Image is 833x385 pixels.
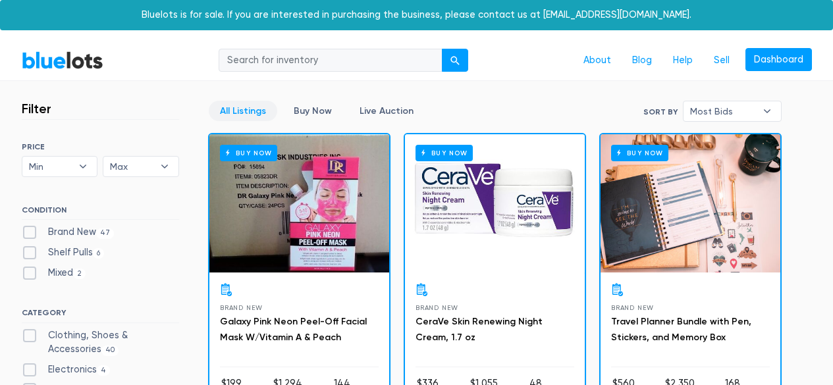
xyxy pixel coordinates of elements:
h6: CONDITION [22,205,179,220]
h6: Buy Now [416,145,473,161]
label: Mixed [22,266,86,280]
a: Buy Now [282,101,343,121]
label: Shelf Pulls [22,245,105,260]
input: Search for inventory [219,49,443,72]
a: About [573,48,622,73]
span: 6 [93,248,105,259]
a: All Listings [209,101,277,121]
span: Max [110,157,153,176]
a: Travel Planner Bundle with Pen, Stickers, and Memory Box [611,316,751,343]
span: 40 [101,346,119,356]
b: ▾ [151,157,178,176]
span: 47 [96,228,115,239]
span: Min [29,157,72,176]
label: Sort By [643,106,678,118]
a: Live Auction [348,101,425,121]
b: ▾ [69,157,97,176]
b: ▾ [753,101,781,121]
h6: Buy Now [611,145,668,161]
a: Buy Now [209,134,389,272]
h6: CATEGORY [22,308,179,322]
h6: PRICE [22,142,179,151]
a: Blog [622,48,662,73]
span: Brand New [220,304,263,311]
label: Brand New [22,225,115,240]
h3: Filter [22,101,51,116]
a: Buy Now [405,134,585,272]
a: Sell [703,48,740,73]
a: Buy Now [601,134,780,272]
a: Dashboard [745,48,812,72]
a: CeraVe Skin Renewing Night Cream, 1.7 oz [416,316,543,343]
a: BlueLots [22,51,103,70]
h6: Buy Now [220,145,277,161]
span: 4 [97,365,111,376]
a: Help [662,48,703,73]
label: Clothing, Shoes & Accessories [22,328,179,357]
a: Galaxy Pink Neon Peel-Off Facial Mask W/Vitamin A & Peach [220,316,367,343]
span: Most Bids [690,101,756,121]
span: 2 [73,269,86,279]
label: Electronics [22,363,111,377]
span: Brand New [416,304,458,311]
span: Brand New [611,304,654,311]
